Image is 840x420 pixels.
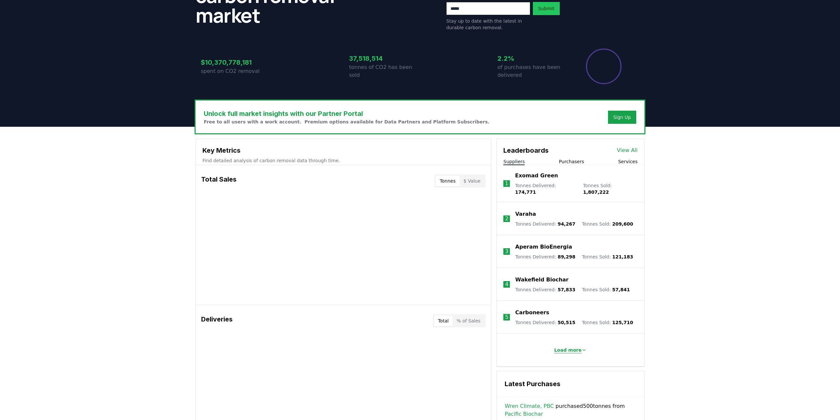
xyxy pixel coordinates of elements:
button: Services [618,158,638,165]
span: 125,710 [612,320,633,325]
span: 50,515 [557,320,575,325]
p: Free to all users with a work account. Premium options available for Data Partners and Platform S... [204,119,490,125]
p: 3 [505,248,508,255]
button: Submit [533,2,560,15]
h3: Leaderboards [503,145,549,155]
button: Total [434,316,453,326]
span: 94,267 [557,221,575,227]
p: 1 [505,180,508,188]
h3: Latest Purchases [505,379,636,389]
span: purchased 500 tonnes from [505,402,636,418]
button: % of Sales [452,316,484,326]
button: Tonnes [436,176,459,186]
h3: $10,370,778,181 [201,57,272,67]
p: Find detailed analysis of carbon removal data through time. [202,157,484,164]
p: Tonnes Delivered : [515,286,575,293]
p: Tonnes Sold : [582,319,633,326]
a: Varaha [515,210,536,218]
a: View All [617,146,638,154]
a: Pacific Biochar [505,410,543,418]
h3: Total Sales [201,174,237,188]
p: Tonnes Sold : [582,254,633,260]
button: Sign Up [608,111,636,124]
button: Load more [549,343,592,357]
p: Tonnes Delivered : [515,319,575,326]
span: 209,600 [612,221,633,227]
p: spent on CO2 removal [201,67,272,75]
p: 5 [505,313,508,321]
a: Sign Up [613,114,631,121]
h3: 2.2% [497,54,568,63]
h3: Key Metrics [202,145,484,155]
p: Tonnes Sold : [583,182,638,195]
p: Tonnes Sold : [582,221,633,227]
p: Tonnes Delivered : [515,182,577,195]
p: Tonnes Delivered : [515,221,575,227]
div: Percentage of sales delivered [585,48,622,85]
p: Stay up to date with the latest in durable carbon removal. [446,18,530,31]
button: Suppliers [503,158,525,165]
span: 57,841 [612,287,630,292]
button: $ Value [460,176,485,186]
span: 57,833 [557,287,575,292]
a: Exomad Green [515,172,558,180]
p: Tonnes Sold : [582,286,630,293]
p: 2 [505,215,508,223]
span: 89,298 [557,254,575,259]
a: Carboneers [515,309,549,317]
p: tonnes of CO2 has been sold [349,63,420,79]
p: 4 [505,280,508,288]
button: Purchasers [559,158,584,165]
span: 174,771 [515,189,536,195]
a: Wren Climate, PBC [505,402,554,410]
p: of purchases have been delivered [497,63,568,79]
p: Load more [554,347,582,353]
span: 1,807,222 [583,189,609,195]
h3: 37,518,514 [349,54,420,63]
a: Aperam BioEnergia [515,243,572,251]
h3: Unlock full market insights with our Partner Portal [204,109,490,119]
h3: Deliveries [201,314,233,327]
a: Wakefield Biochar [515,276,568,284]
span: 121,183 [612,254,633,259]
p: Tonnes Delivered : [515,254,575,260]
